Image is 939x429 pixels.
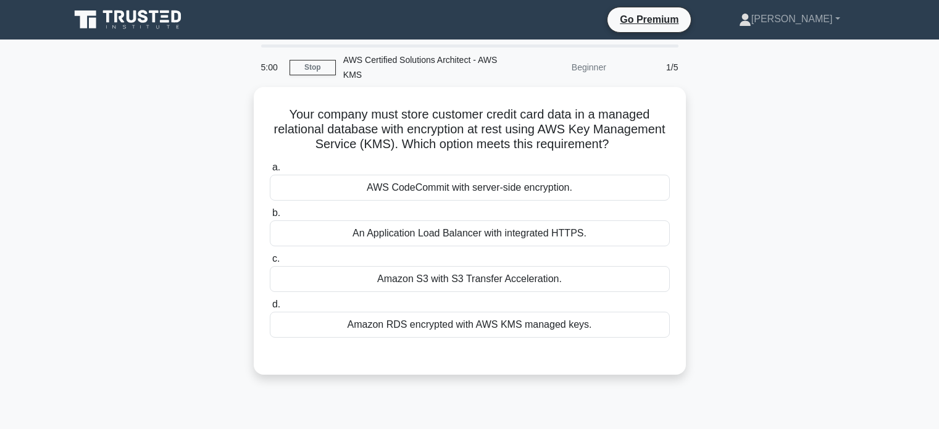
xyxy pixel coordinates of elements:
span: b. [272,207,280,218]
span: d. [272,299,280,309]
div: Beginner [506,55,614,80]
div: Amazon RDS encrypted with AWS KMS managed keys. [270,312,670,338]
div: Amazon S3 with S3 Transfer Acceleration. [270,266,670,292]
span: c. [272,253,280,264]
div: AWS CodeCommit with server-side encryption. [270,175,670,201]
span: a. [272,162,280,172]
a: Stop [290,60,336,75]
a: [PERSON_NAME] [709,7,870,31]
h5: Your company must store customer credit card data in a managed relational database with encryptio... [269,107,671,152]
div: 1/5 [614,55,686,80]
div: An Application Load Balancer with integrated HTTPS. [270,220,670,246]
div: 5:00 [254,55,290,80]
a: Go Premium [612,12,686,27]
div: AWS Certified Solutions Architect - AWS KMS [336,48,506,87]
